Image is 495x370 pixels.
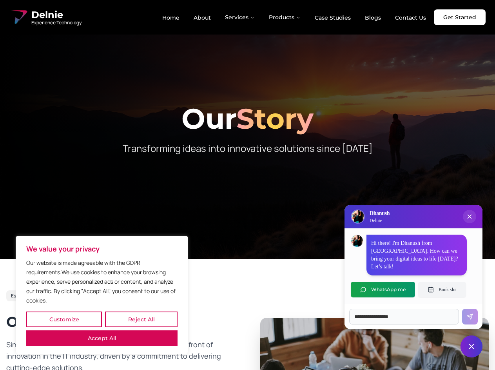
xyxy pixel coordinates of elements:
p: We value your privacy [26,244,178,253]
button: Close chat popup [463,210,476,223]
img: Delnie Logo [9,8,28,27]
p: Our website is made agreeable with the GDPR requirements.We use cookies to enhance your browsing ... [26,258,178,305]
a: Case Studies [308,11,357,24]
span: Story [236,101,314,136]
h1: Our [6,104,489,133]
button: WhatsApp me [351,282,415,297]
button: Reject All [105,312,178,327]
h2: Our Journey [6,314,235,330]
button: Accept All [26,330,178,346]
img: Dhanush [351,235,363,247]
button: Products [263,9,307,25]
img: Delnie Logo [352,210,364,223]
button: Services [219,9,261,25]
a: Get Started [434,9,486,25]
span: Est. 2017 [11,293,30,299]
button: Customize [26,312,102,327]
h3: Dhanush [370,210,390,217]
span: Experience Technology [31,20,82,26]
span: Delnie [31,9,82,21]
a: Blogs [359,11,387,24]
nav: Main [156,9,432,25]
button: Book slot [418,282,466,297]
p: Hi there! I'm Dhanush from [GEOGRAPHIC_DATA]. How can we bring your digital ideas to life [DATE]?... [371,239,462,271]
button: Close chat [461,335,482,357]
a: Delnie Logo Full [9,8,82,27]
p: Delnie [370,217,390,224]
a: About [187,11,217,24]
a: Home [156,11,186,24]
p: Transforming ideas into innovative solutions since [DATE] [97,142,398,155]
a: Contact Us [389,11,432,24]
